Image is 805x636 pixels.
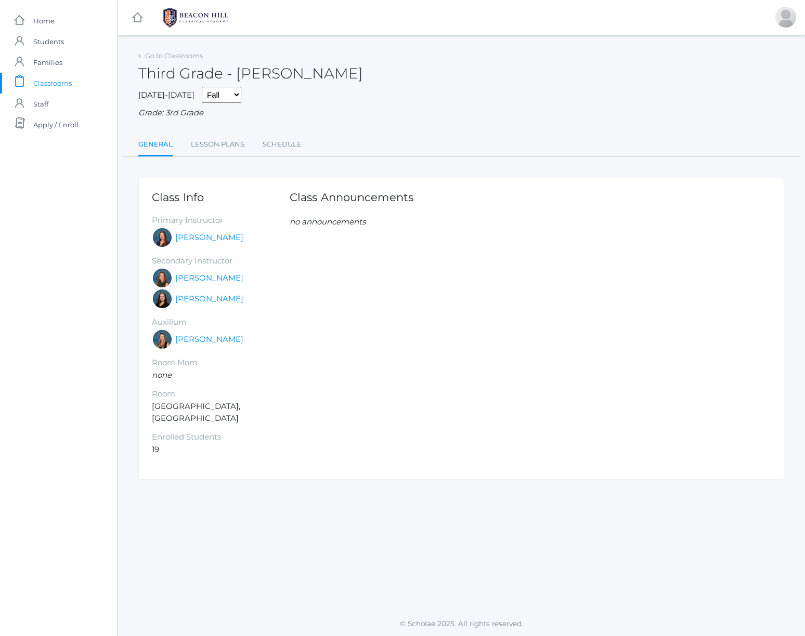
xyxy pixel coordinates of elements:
a: Go to Classrooms [145,51,203,60]
h5: Secondary Instructor [152,257,290,266]
a: General [138,134,173,156]
a: [PERSON_NAME] [175,272,243,284]
h1: Class Announcements [290,191,413,203]
span: Classrooms [33,73,72,94]
div: Katie Watters [152,288,173,309]
span: Students [33,31,64,52]
span: Families [33,52,62,73]
span: [DATE]-[DATE] [138,90,194,100]
h5: Auxilium [152,318,290,327]
div: [GEOGRAPHIC_DATA], [GEOGRAPHIC_DATA] [152,191,290,456]
div: Lori Webster [152,227,173,248]
em: no announcements [290,217,366,227]
a: Lesson Plans [191,134,244,155]
img: BHCALogos-05-308ed15e86a5a0abce9b8dd61676a3503ac9727e845dece92d48e8588c001991.png [157,5,235,31]
span: Home [33,10,55,31]
div: Dennis Mesick [775,7,796,28]
h5: Enrolled Students [152,433,290,442]
h1: Class Info [152,191,290,203]
p: © Scholae 2025. All rights reserved. [118,618,805,629]
a: [PERSON_NAME] [175,293,243,305]
a: [PERSON_NAME] [175,232,243,244]
h5: Primary Instructor [152,216,290,225]
h5: Room [152,390,290,399]
h2: Third Grade - [PERSON_NAME] [138,65,363,82]
div: Andrea Deutsch [152,268,173,288]
em: none [152,370,172,380]
span: Staff [33,94,48,114]
a: [PERSON_NAME] [175,334,243,346]
h5: Room Mom [152,359,290,367]
div: Grade: 3rd Grade [138,107,784,119]
a: Schedule [263,134,302,155]
div: Juliana Fowler [152,329,173,350]
span: Apply / Enroll [33,114,79,135]
li: 19 [152,444,290,456]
